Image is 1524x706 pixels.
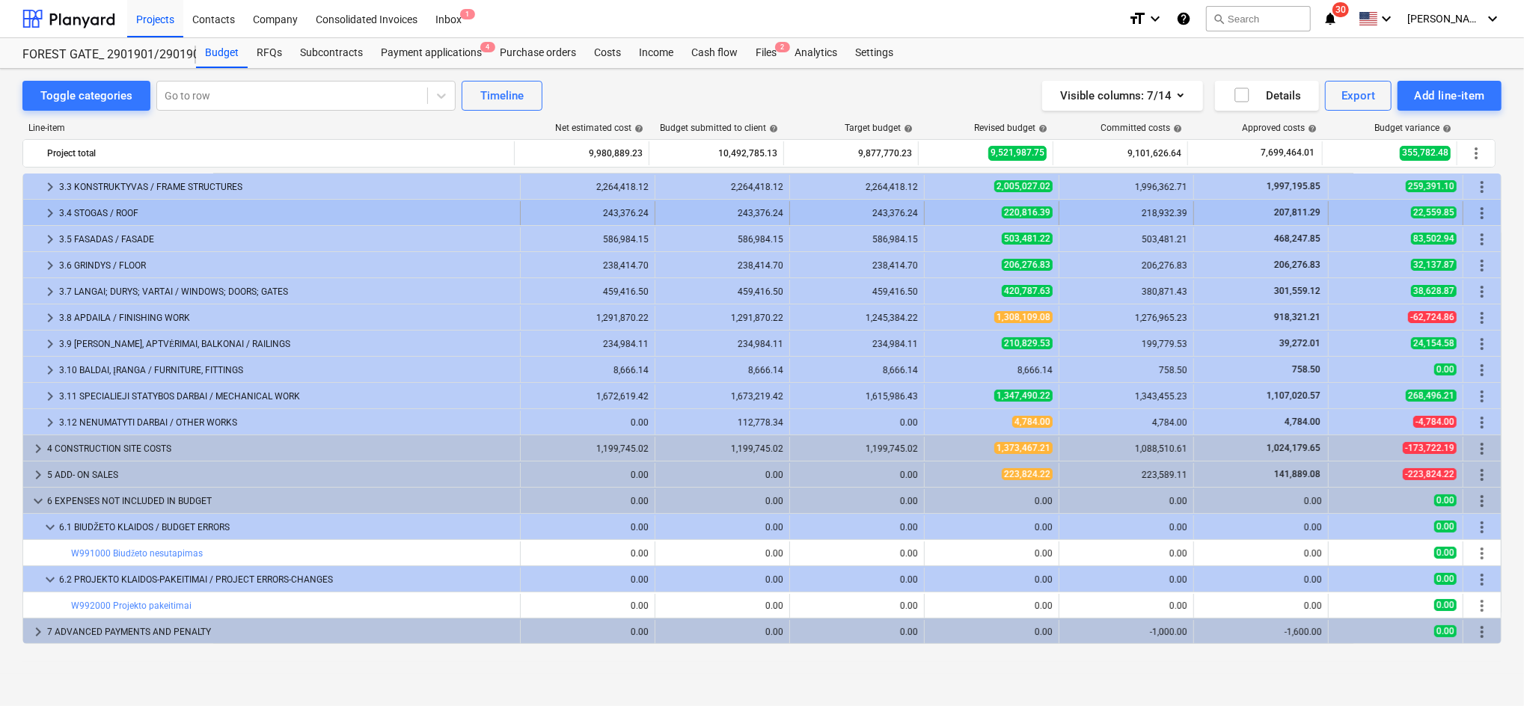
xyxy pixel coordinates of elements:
span: help [901,124,913,133]
div: 8,666.14 [527,365,649,375]
div: Payment applications [372,38,491,68]
div: Target budget [845,123,913,133]
div: 0.00 [796,496,918,506]
div: Export [1341,86,1376,105]
span: keyboard_arrow_down [41,518,59,536]
div: 0.00 [661,522,783,532]
div: 8,666.14 [931,365,1053,375]
div: 8,666.14 [661,365,783,375]
div: 234,984.11 [527,339,649,349]
span: More actions [1473,440,1491,458]
span: keyboard_arrow_right [41,257,59,274]
span: 4 [480,42,495,52]
i: keyboard_arrow_down [1377,10,1395,28]
div: 0.00 [661,470,783,480]
a: Analytics [786,38,846,68]
span: 220,816.39 [1002,206,1053,218]
span: More actions [1473,597,1491,615]
i: keyboard_arrow_down [1146,10,1164,28]
div: Timeline [480,86,524,105]
div: 2,264,418.12 [796,182,918,192]
div: 0.00 [661,627,783,637]
div: 0.00 [931,522,1053,532]
div: 380,871.43 [1065,286,1187,297]
button: Export [1325,81,1392,111]
div: 0.00 [931,496,1053,506]
div: 459,416.50 [796,286,918,297]
span: help [1439,124,1451,133]
button: Toggle categories [22,81,150,111]
button: Add line-item [1398,81,1502,111]
span: 2 [775,42,790,52]
div: 1,199,745.02 [796,443,918,454]
span: keyboard_arrow_down [41,571,59,589]
i: Knowledge base [1176,10,1191,28]
span: 0.00 [1434,363,1457,375]
div: Add line-item [1414,86,1485,105]
div: Purchase orders [491,38,585,68]
div: 0.00 [527,522,649,532]
span: 268,496.21 [1406,390,1457,402]
span: 0.00 [1434,599,1457,611]
div: 9,877,770.23 [790,141,912,165]
span: 0.00 [1434,547,1457,559]
div: 1,996,362.71 [1065,182,1187,192]
div: 0.00 [931,601,1053,611]
div: 1,291,870.22 [527,313,649,323]
span: help [631,124,643,133]
span: keyboard_arrow_right [41,283,59,301]
div: 0.00 [796,522,918,532]
span: More actions [1473,518,1491,536]
div: 3.11 SPECIALIEJI STATYBOS DARBAI / MECHANICAL WORK [59,384,514,408]
div: Approved costs [1242,123,1317,133]
div: 3.7 LANGAI; DURYS; VARTAI / WINDOWS; DOORS; GATES [59,280,514,304]
span: More actions [1473,309,1491,327]
div: 3.4 STOGAS / ROOF [59,201,514,225]
span: 207,811.29 [1273,207,1322,218]
div: 6 EXPENSES NOT INCLUDED IN BUDGET [47,489,514,513]
div: 3.12 NENUMATYTI DARBAI / OTHER WORKS [59,411,514,435]
div: 5 ADD- ON SALES [47,463,514,487]
div: 0.00 [931,574,1053,585]
div: 9,980,889.23 [521,141,643,165]
div: 9,101,626.64 [1059,141,1181,165]
span: -62,724.86 [1408,311,1457,323]
div: 1,291,870.22 [661,313,783,323]
span: help [1035,124,1047,133]
div: -1,600.00 [1200,627,1322,637]
a: Settings [846,38,902,68]
span: 22,559.85 [1411,206,1457,218]
div: 1,672,619.42 [527,391,649,402]
div: 0.00 [527,574,649,585]
span: More actions [1473,178,1491,196]
a: Budget [196,38,248,68]
div: 3.9 [PERSON_NAME], APTVĖRIMAI, BALKONAI / RAILINGS [59,332,514,356]
div: 758.50 [1065,365,1187,375]
span: 223,824.22 [1002,468,1053,480]
div: 3.5 FASADAS / FASADE [59,227,514,251]
span: More actions [1473,361,1491,379]
div: 243,376.24 [796,208,918,218]
div: 3.8 APDAILA / FINISHING WORK [59,306,514,330]
iframe: Chat Widget [1449,634,1524,706]
span: 1,347,490.22 [994,390,1053,402]
div: Budget submitted to client [660,123,778,133]
span: help [1305,124,1317,133]
div: 0.00 [527,496,649,506]
div: Net estimated cost [555,123,643,133]
div: Details [1233,86,1301,105]
div: 6.2 PROJEKTO KLAIDOS-PAKEITIMAI / PROJECT ERRORS-CHANGES [59,568,514,592]
span: More actions [1473,414,1491,432]
span: [PERSON_NAME] [1407,13,1482,25]
span: 83,502.94 [1411,233,1457,245]
div: 218,932.39 [1065,208,1187,218]
span: More actions [1473,544,1491,562]
span: 0.00 [1434,625,1457,637]
span: 32,137.87 [1411,259,1457,271]
div: 199,779.53 [1065,339,1187,349]
span: 206,276.83 [1002,259,1053,271]
div: 0.00 [1065,574,1187,585]
div: 0.00 [796,548,918,559]
div: 0.00 [1065,522,1187,532]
